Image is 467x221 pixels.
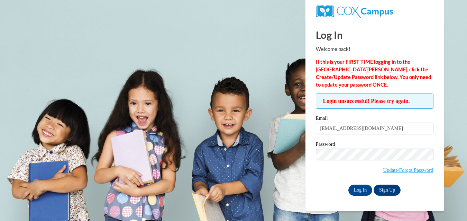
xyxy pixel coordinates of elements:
[316,142,433,149] label: Password
[348,185,373,196] input: Log In
[316,28,433,42] h1: Log In
[316,116,433,123] label: Email
[316,5,393,18] img: COX Campus
[316,94,433,109] span: Login unsuccessful! Please try again.
[316,8,393,14] a: COX Campus
[316,59,431,88] strong: If this is your FIRST TIME logging in to the [GEOGRAPHIC_DATA][PERSON_NAME], click the Create/Upd...
[374,185,401,196] a: Sign Up
[383,167,433,173] a: Update/Forgot Password
[316,45,433,53] p: Welcome back!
